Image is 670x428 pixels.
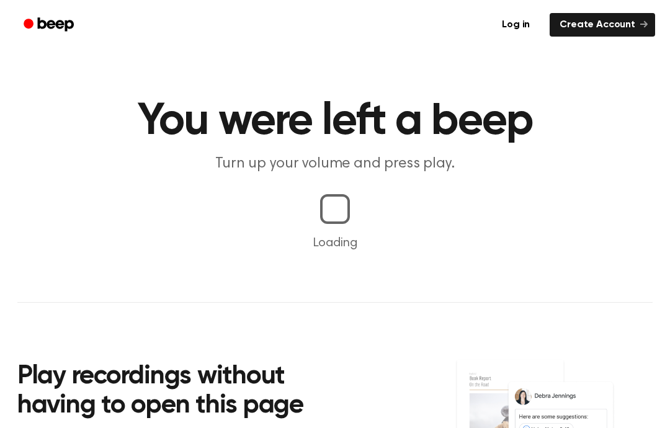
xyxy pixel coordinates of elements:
[15,13,85,37] a: Beep
[550,13,655,37] a: Create Account
[17,362,352,421] h2: Play recordings without having to open this page
[489,11,542,39] a: Log in
[97,154,573,174] p: Turn up your volume and press play.
[15,234,655,252] p: Loading
[17,99,653,144] h1: You were left a beep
